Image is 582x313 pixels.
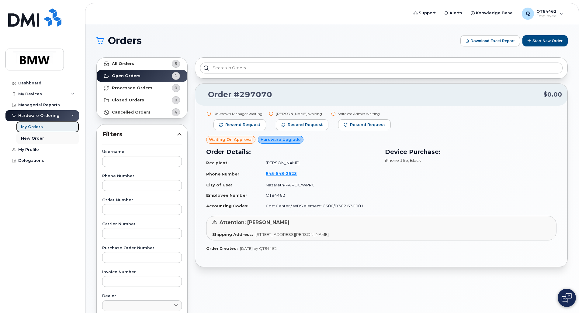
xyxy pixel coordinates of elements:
strong: Accounting Codes: [206,203,248,208]
a: 8455482523 [266,171,304,176]
strong: Order Created: [206,246,237,251]
strong: Cancelled Orders [112,110,151,115]
span: Resend request [225,122,260,128]
span: Filters [102,130,177,139]
td: QT84462 [260,190,378,201]
span: Resend request [288,122,323,128]
span: 1 [175,73,177,79]
div: [PERSON_NAME] waiting [276,111,328,116]
td: [PERSON_NAME] [260,158,378,168]
button: Start New Order [522,35,568,46]
td: Nazareth-PA RDC/WPRC [260,180,378,190]
a: Closed Orders0 [97,94,187,106]
span: iPhone 16e [385,158,408,163]
input: Search in orders [200,63,563,73]
strong: All Orders [112,61,134,66]
h3: Device Purchase: [385,147,556,156]
strong: Open Orders [112,73,140,78]
a: All Orders5 [97,58,187,70]
strong: City of Use: [206,182,232,187]
span: 548 [274,171,284,176]
strong: Employee Number [206,193,247,198]
span: Resend request [350,122,385,128]
button: Resend request [276,119,328,130]
span: 0 [175,97,177,103]
div: Unknown Manager waiting [213,111,266,116]
a: Processed Orders0 [97,82,187,94]
span: , Black [408,158,421,163]
span: [STREET_ADDRESS][PERSON_NAME] [255,232,329,237]
h3: Order Details: [206,147,378,156]
span: 4 [175,109,177,115]
span: 5 [175,61,177,66]
a: Cancelled Orders4 [97,106,187,118]
a: Order #297070 [201,89,272,100]
span: Attention: [PERSON_NAME] [220,219,289,225]
strong: Closed Orders [112,98,144,103]
strong: Recipient: [206,160,229,165]
span: 2523 [284,171,297,176]
label: Dealer [102,294,182,298]
label: Phone Number [102,174,182,178]
label: Purchase Order Number [102,246,182,250]
label: Order Number [102,198,182,202]
span: $0.00 [543,90,562,99]
button: Resend request [338,119,391,130]
a: Open Orders1 [97,70,187,82]
label: Invoice Number [102,270,182,274]
td: Cost Center / WBS element: 6300/D302.630001 [260,201,378,211]
span: [DATE] by QT84462 [240,246,277,251]
span: Orders [108,36,142,45]
span: Hardware Upgrade [261,137,301,142]
button: Download Excel Report [460,35,520,46]
div: Wireless Admin waiting [338,111,391,116]
strong: Processed Orders [112,86,152,90]
span: Waiting On Approval [209,137,253,142]
img: Open chat [562,293,572,303]
label: Carrier Number [102,222,182,226]
strong: Shipping Address: [212,232,253,237]
strong: Phone Number [206,172,239,176]
button: Resend request [213,119,266,130]
span: 0 [175,85,177,91]
span: 845 [266,171,297,176]
label: Username [102,150,182,154]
